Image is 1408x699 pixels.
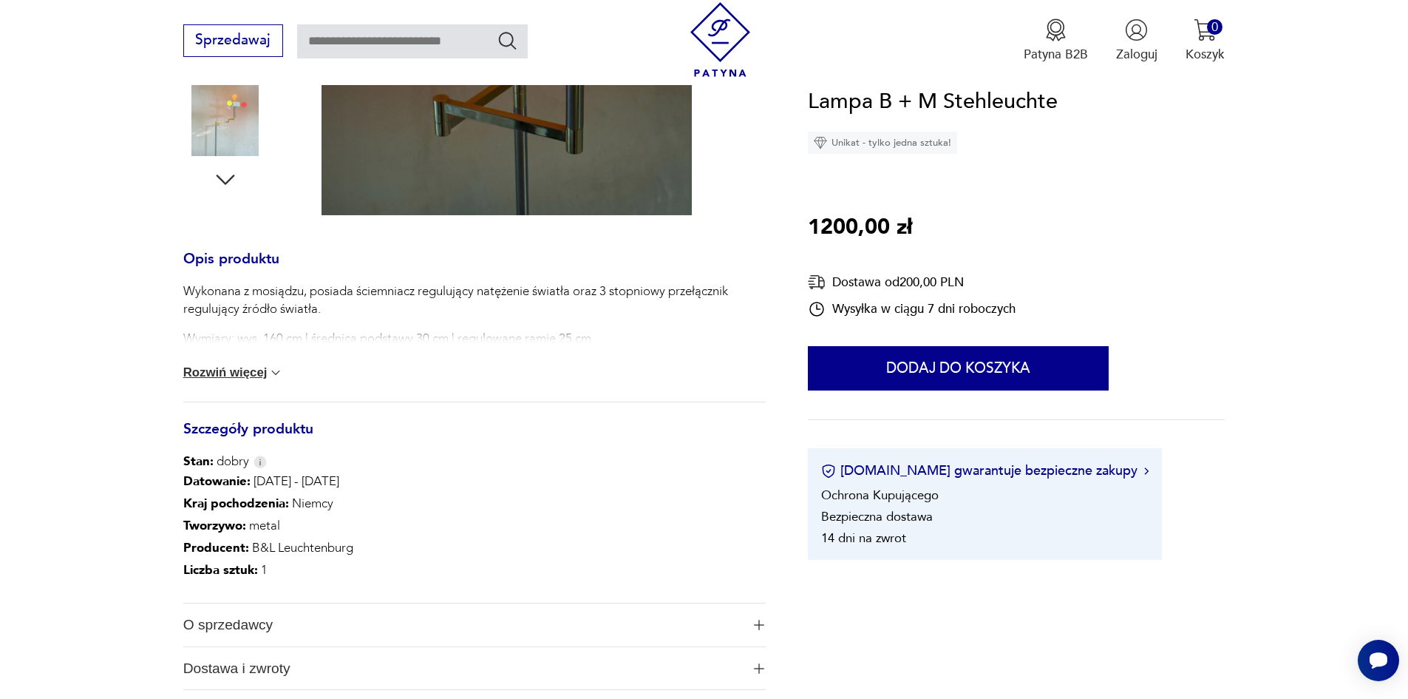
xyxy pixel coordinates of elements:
p: Wymiary: wys. 160 cm | średnica podstawy 30 cm | regulowane ramię 25 cm [183,330,766,348]
b: Stan: [183,453,214,470]
p: Zaloguj [1116,46,1157,63]
b: Liczba sztuk: [183,561,258,578]
img: Patyna - sklep z meblami i dekoracjami vintage [683,2,758,77]
button: [DOMAIN_NAME] gwarantuje bezpieczne zakupy [821,462,1149,481]
img: Ikona plusa [754,663,764,674]
div: 0 [1207,19,1222,35]
button: Ikona plusaDostawa i zwroty [183,647,766,690]
button: Sprzedawaj [183,24,283,57]
h1: Lampa B + M Stehleuchte [808,85,1058,119]
img: Ikona dostawy [808,273,826,291]
button: Ikona plusaO sprzedawcy [183,604,766,646]
p: Niemcy [183,493,353,515]
span: dobry [183,453,249,470]
img: Ikona strzałki w prawo [1144,467,1149,475]
a: Sprzedawaj [183,36,283,47]
p: 1200,00 zł [808,211,912,245]
img: Info icon [254,456,267,468]
iframe: Smartsupp widget button [1358,640,1399,681]
p: Koszyk [1186,46,1225,63]
img: Ikona certyfikatu [821,464,836,479]
button: Dodaj do koszyka [808,347,1109,391]
span: O sprzedawcy [183,604,741,646]
li: 14 dni na zwrot [821,530,906,547]
p: Wykonana z mosiądzu, posiada ściemniacz regulujący natężenie światła oraz 3 stopniowy przełącznik... [183,283,766,318]
h3: Opis produktu [183,254,766,283]
img: Ikona medalu [1044,18,1067,41]
div: Unikat - tylko jedna sztuka! [808,132,957,155]
b: Tworzywo : [183,517,246,534]
p: B&L Leuchtenburg [183,537,353,559]
p: metal [183,515,353,537]
p: [DATE] - [DATE] [183,470,353,493]
b: Kraj pochodzenia : [183,495,289,512]
img: Zdjęcie produktu Lampa B + M Stehleuchte [183,72,268,156]
button: Patyna B2B [1024,18,1088,63]
div: Wysyłka w ciągu 7 dni roboczych [808,300,1016,318]
a: Ikona medaluPatyna B2B [1024,18,1088,63]
img: chevron down [268,365,283,380]
button: Rozwiń więcej [183,365,284,380]
li: Ochrona Kupującego [821,487,939,504]
img: Ikona koszyka [1194,18,1217,41]
b: Producent : [183,539,249,556]
img: Ikona plusa [754,620,764,630]
b: Datowanie : [183,473,251,490]
span: Dostawa i zwroty [183,647,741,690]
button: Szukaj [497,30,518,51]
img: Ikonka użytkownika [1125,18,1148,41]
li: Bezpieczna dostawa [821,509,933,526]
h3: Szczegóły produktu [183,424,766,453]
p: Patyna B2B [1024,46,1088,63]
p: 1 [183,559,353,581]
button: Zaloguj [1116,18,1157,63]
div: Dostawa od 200,00 PLN [808,273,1016,291]
button: 0Koszyk [1186,18,1225,63]
img: Ikona diamentu [814,137,827,150]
